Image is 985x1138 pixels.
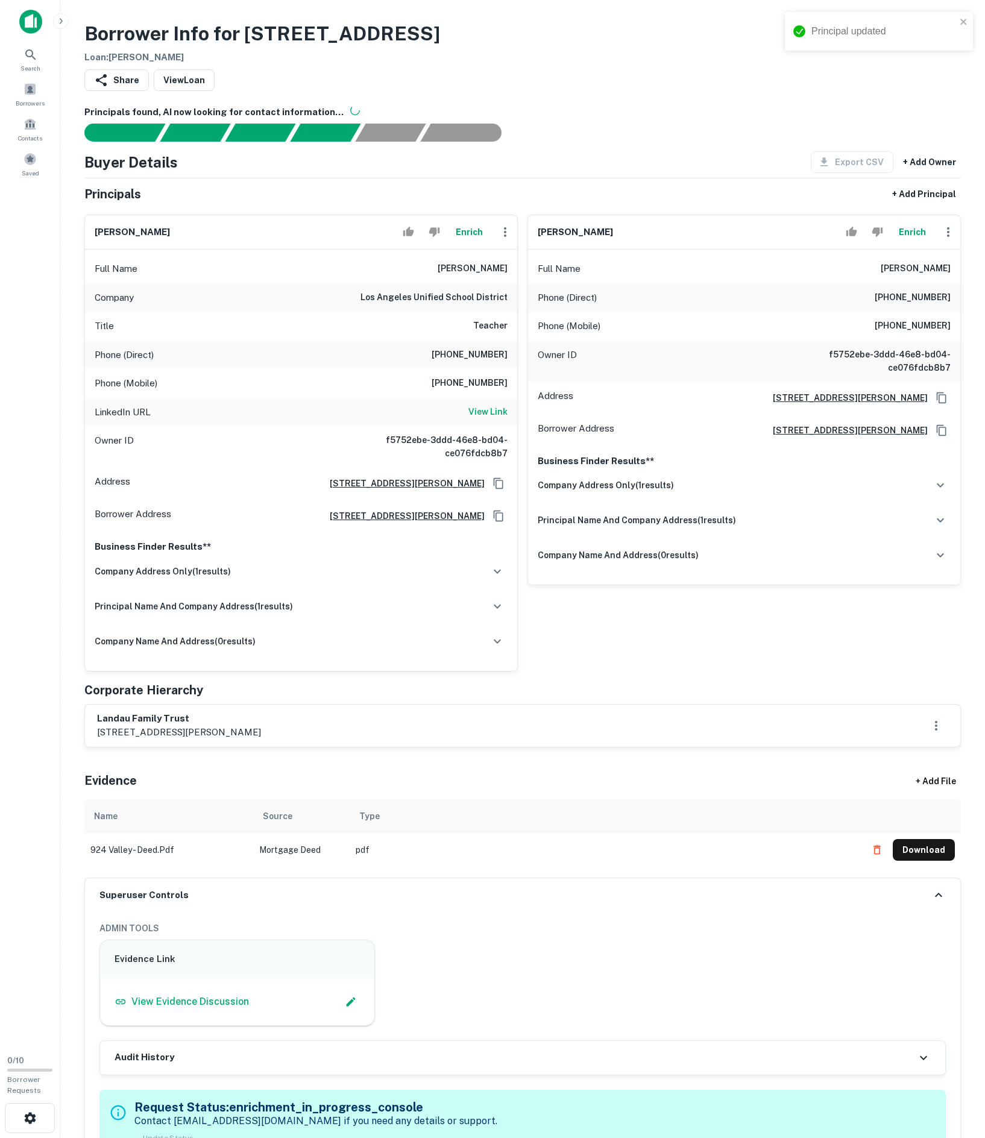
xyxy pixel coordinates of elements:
th: Type [350,799,860,833]
p: Borrower Address [538,421,614,439]
p: Phone (Mobile) [538,319,600,333]
a: Contacts [4,113,57,145]
p: Owner ID [95,433,134,460]
button: Delete file [866,840,888,860]
div: Chat Widget [925,1042,985,1099]
button: Enrich [450,220,488,244]
div: Sending borrower request to AI... [70,124,160,142]
h6: [PHONE_NUMBER] [432,376,508,391]
div: Source [263,809,292,823]
h6: los angeles unified school district [360,291,508,305]
h6: [PHONE_NUMBER] [875,319,951,333]
h6: Principals found, AI now looking for contact information... [84,105,961,119]
p: Full Name [95,262,137,276]
a: Search [4,43,57,75]
h6: [PERSON_NAME] [95,225,170,239]
div: Your request is received and processing... [160,124,230,142]
h6: [STREET_ADDRESS][PERSON_NAME] [763,424,928,437]
p: Contact [EMAIL_ADDRESS][DOMAIN_NAME] if you need any details or support. [134,1114,497,1128]
p: Company [95,291,134,305]
a: Borrowers [4,78,57,110]
h4: Buyer Details [84,151,178,173]
h6: company address only ( 1 results) [95,565,231,578]
button: Copy Address [489,507,508,525]
th: Name [84,799,253,833]
button: + Add Owner [898,151,961,173]
div: Type [359,809,380,823]
div: Principals found, still searching for contact information. This may take time... [355,124,426,142]
p: Address [95,474,130,492]
h6: landau family trust [97,712,261,726]
div: + Add File [893,770,978,792]
span: Borrowers [16,98,45,108]
h6: [PHONE_NUMBER] [875,291,951,305]
td: Mortgage Deed [253,833,350,867]
button: Accept [398,220,419,244]
h6: principal name and company address ( 1 results) [538,514,736,527]
h6: Loan : [PERSON_NAME] [84,51,440,64]
a: Saved [4,148,57,180]
button: Enrich [893,220,931,244]
div: scrollable content [84,799,961,878]
h6: principal name and company address ( 1 results) [95,600,293,613]
button: Copy Address [489,474,508,492]
a: [STREET_ADDRESS][PERSON_NAME] [320,509,485,523]
h6: Superuser Controls [99,888,189,902]
p: View Evidence Discussion [131,995,249,1009]
h6: company address only ( 1 results) [538,479,674,492]
h6: company name and address ( 0 results) [95,635,256,648]
button: Accept [841,220,862,244]
button: Edit Slack Link [342,993,360,1011]
a: View Link [468,405,508,420]
p: Address [538,389,573,407]
button: Download [893,839,955,861]
p: Owner ID [538,348,577,374]
h6: f5752ebe-3ddd-46e8-bd04-ce076fdcb8b7 [363,433,508,460]
h6: [PERSON_NAME] [538,225,613,239]
h6: [PERSON_NAME] [881,262,951,276]
h5: Principals [84,185,141,203]
img: capitalize-icon.png [19,10,42,34]
h6: Audit History [115,1051,174,1064]
h6: f5752ebe-3ddd-46e8-bd04-ce076fdcb8b7 [806,348,951,374]
button: Share [84,69,149,91]
p: Borrower Address [95,507,171,525]
div: Principals found, AI now looking for contact information... [290,124,360,142]
button: + Add Principal [887,183,961,205]
td: pdf [350,833,860,867]
p: LinkedIn URL [95,405,151,420]
h6: Teacher [473,319,508,333]
h6: Evidence Link [115,952,360,966]
button: Reject [424,220,445,244]
th: Source [253,799,350,833]
p: Phone (Direct) [95,348,154,362]
h5: Request Status: enrichment_in_progress_console [134,1098,497,1116]
span: 0 / 10 [7,1056,24,1065]
h5: Evidence [84,772,137,790]
p: Full Name [538,262,581,276]
h6: ADMIN TOOLS [99,922,946,935]
p: Business Finder Results** [538,454,951,468]
h6: View Link [468,405,508,418]
h6: company name and address ( 0 results) [538,549,699,562]
div: Name [94,809,118,823]
div: Documents found, AI parsing details... [225,124,295,142]
span: Borrower Requests [7,1075,41,1095]
span: Search [20,63,40,73]
h6: [PERSON_NAME] [438,262,508,276]
div: AI fulfillment process complete. [421,124,516,142]
p: Title [95,319,114,333]
h6: [STREET_ADDRESS][PERSON_NAME] [763,391,928,404]
p: Business Finder Results** [95,539,508,554]
a: ViewLoan [154,69,215,91]
span: Saved [22,168,39,178]
span: Contacts [18,133,42,143]
a: [STREET_ADDRESS][PERSON_NAME] [320,477,485,490]
div: Principal updated [811,24,956,39]
button: Copy Address [933,421,951,439]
